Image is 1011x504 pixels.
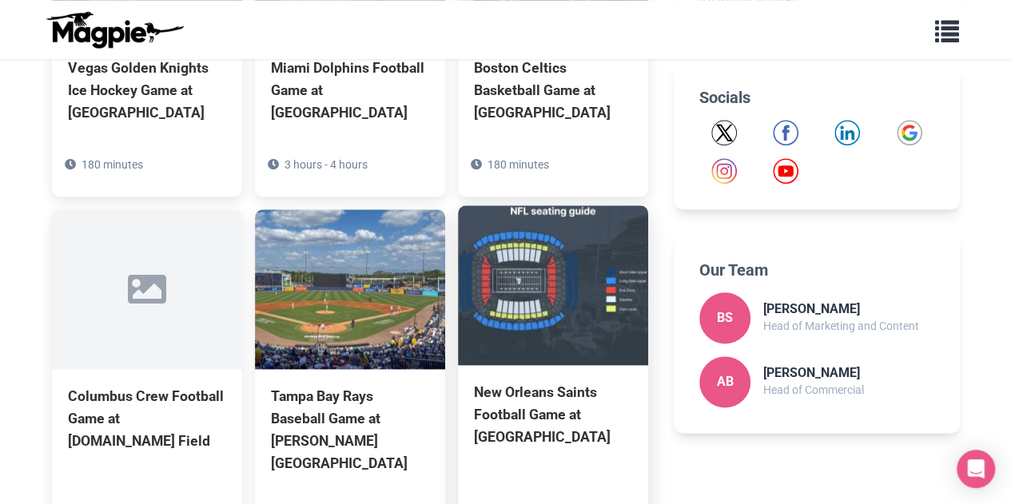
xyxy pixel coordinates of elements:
h2: Our Team [699,260,933,280]
img: Google icon [897,120,922,145]
a: Google [897,120,922,145]
a: Twitter [711,120,737,145]
img: Facebook icon [773,120,798,145]
div: Vegas Golden Knights Ice Hockey Game at [GEOGRAPHIC_DATA] [68,57,226,124]
a: YouTube [773,158,798,184]
h3: [PERSON_NAME] [763,301,919,316]
a: LinkedIn [834,120,860,145]
div: Tampa Bay Rays Baseball Game at [PERSON_NAME][GEOGRAPHIC_DATA] [271,385,429,475]
span: 3 hours - 4 hours [285,158,368,171]
a: Facebook [773,120,798,145]
div: BS [699,292,750,343]
div: AB [699,356,750,407]
h3: [PERSON_NAME] [763,365,864,380]
img: logo-ab69f6fb50320c5b225c76a69d11143b.png [42,10,186,49]
img: YouTube icon [773,158,798,184]
span: 180 minutes [82,158,143,171]
img: LinkedIn icon [834,120,860,145]
div: Open Intercom Messenger [957,450,995,488]
div: New Orleans Saints Football Game at [GEOGRAPHIC_DATA] [474,381,632,448]
h2: Socials [699,88,933,107]
img: Twitter icon [711,120,737,145]
p: Head of Commercial [763,381,864,399]
p: Head of Marketing and Content [763,317,919,335]
img: Instagram icon [711,158,737,184]
img: Tampa Bay Rays Baseball Game at George M. Steinbrenner Field [255,209,445,369]
div: Boston Celtics Basketball Game at [GEOGRAPHIC_DATA] [474,57,632,124]
div: Columbus Crew Football Game at [DOMAIN_NAME] Field [68,385,226,452]
div: Miami Dolphins Football Game at [GEOGRAPHIC_DATA] [271,57,429,124]
span: 180 minutes [488,158,549,171]
a: Instagram [711,158,737,184]
img: New Orleans Saints Football Game at Caesars Superdome [458,205,648,365]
